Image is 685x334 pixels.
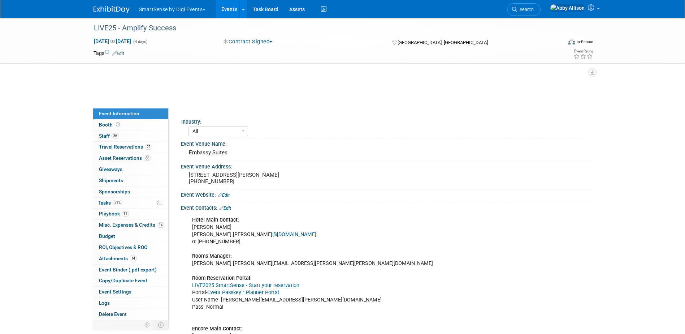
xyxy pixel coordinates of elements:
span: Event Binder (.pdf export) [99,267,157,273]
a: Misc. Expenses & Credits14 [93,220,168,231]
a: Booth [93,120,168,130]
span: Logs [99,300,110,306]
img: Abby Allison [550,4,585,12]
b: Rooms Manager: [192,253,232,259]
b: Room Reservation Portal: [192,275,252,281]
div: Event Format [519,38,594,48]
span: Sponsorships [99,189,130,194]
a: Delete Event [93,309,168,320]
a: Event Binder (.pdf export) [93,265,168,275]
a: Search [507,3,541,16]
span: [GEOGRAPHIC_DATA], [GEOGRAPHIC_DATA] [398,40,488,45]
a: Edit [218,193,230,198]
span: Copy/Duplicate Event [99,278,147,283]
a: Asset Reservations86 [93,153,168,164]
a: Copy/Duplicate Event [93,275,168,286]
div: Event Website: [181,189,592,199]
a: Playbook11 [93,209,168,219]
button: Contract Signed [221,38,275,46]
td: Personalize Event Tab Strip [141,320,154,330]
a: Staff36 [93,131,168,142]
div: Event Venue Name: [181,138,592,147]
div: Embassy Suites [186,147,586,158]
span: Event Settings [99,289,131,295]
a: Edit [219,206,231,211]
img: ExhibitDay [94,6,130,13]
a: ROI, Objectives & ROO [93,242,168,253]
a: Event Information [93,108,168,119]
span: Search [517,7,534,12]
span: Booth not reserved yet [114,122,121,127]
a: Attachments14 [93,253,168,264]
a: @[DOMAIN_NAME] [272,231,316,237]
a: Logs [93,298,168,309]
span: Giveaways [99,166,122,172]
img: Format-Inperson.png [568,39,575,44]
div: In-Person [576,39,593,44]
span: Event Information [99,111,139,116]
span: (4 days) [133,39,148,44]
span: Playbook [99,211,129,217]
span: Asset Reservations [99,155,151,161]
div: Industry: [181,116,589,125]
span: Delete Event [99,311,127,317]
span: 51% [113,200,122,205]
a: Giveaways [93,164,168,175]
b: Hotel Main Contact: [192,217,239,223]
span: 36 [112,133,119,138]
a: Edit [112,51,124,56]
span: Misc. Expenses & Credits [99,222,164,228]
span: Attachments [99,256,137,261]
a: Tasks51% [93,198,168,209]
pre: [STREET_ADDRESS][PERSON_NAME] [PHONE_NUMBER] [189,172,344,185]
span: 14 [130,256,137,261]
span: Travel Reservations [99,144,152,150]
span: Staff [99,133,119,139]
span: [DATE] [DATE] [94,38,131,44]
span: 22 [145,144,152,150]
b: Encore Main Contact: [192,326,242,332]
span: ROI, Objectives & ROO [99,244,147,250]
div: Event Venue Address: [181,161,592,170]
span: Booth [99,122,121,128]
a: Shipments [93,175,168,186]
a: Sponsorships [93,187,168,197]
span: 86 [144,155,151,161]
td: Tags [94,50,124,57]
a: Cvent Passkey™ Planner Portal [207,290,279,296]
span: Budget [99,233,115,239]
div: LIVE25 - Amplify Success [91,22,551,35]
span: 14 [157,222,164,228]
td: Toggle Event Tabs [153,320,168,330]
span: 11 [122,211,129,217]
span: Shipments [99,177,123,183]
div: Event Contacts: [181,202,592,212]
a: Budget [93,231,168,242]
div: Event Rating [573,50,593,53]
a: Event Settings [93,287,168,297]
span: to [109,38,116,44]
a: LIVE2025 SmartSense - Start your reservation [192,282,299,288]
a: Travel Reservations22 [93,142,168,153]
span: Tasks [98,200,122,206]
